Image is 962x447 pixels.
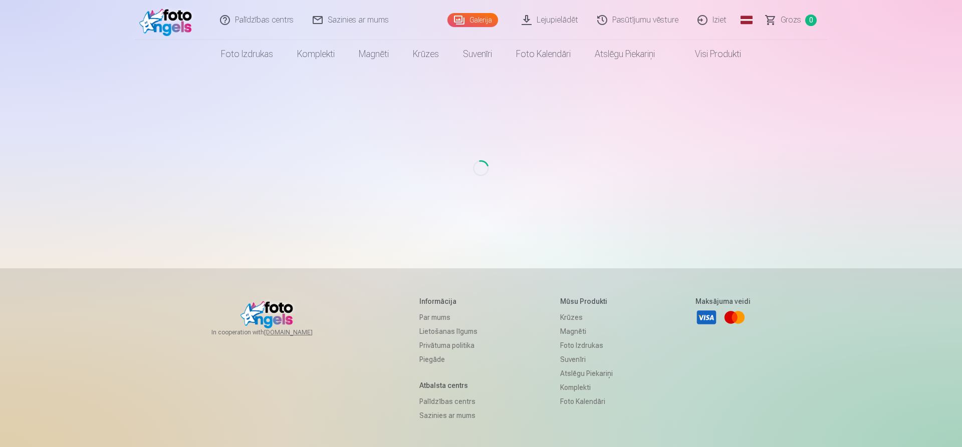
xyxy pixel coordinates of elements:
[781,14,801,26] span: Grozs
[695,296,751,306] h5: Maksājuma veidi
[560,380,613,394] a: Komplekti
[419,338,477,352] a: Privātuma politika
[285,40,347,68] a: Komplekti
[447,13,498,27] a: Galerija
[347,40,401,68] a: Magnēti
[264,328,337,336] a: [DOMAIN_NAME]
[560,352,613,366] a: Suvenīri
[805,15,817,26] span: 0
[419,380,477,390] h5: Atbalsta centrs
[560,338,613,352] a: Foto izdrukas
[724,306,746,328] a: Mastercard
[211,328,337,336] span: In cooperation with
[560,324,613,338] a: Magnēti
[560,310,613,324] a: Krūzes
[419,394,477,408] a: Palīdzības centrs
[451,40,504,68] a: Suvenīri
[209,40,285,68] a: Foto izdrukas
[139,4,197,36] img: /fa1
[560,366,613,380] a: Atslēgu piekariņi
[667,40,753,68] a: Visi produkti
[583,40,667,68] a: Atslēgu piekariņi
[560,394,613,408] a: Foto kalendāri
[401,40,451,68] a: Krūzes
[419,408,477,422] a: Sazinies ar mums
[419,296,477,306] h5: Informācija
[419,352,477,366] a: Piegāde
[504,40,583,68] a: Foto kalendāri
[695,306,717,328] a: Visa
[419,324,477,338] a: Lietošanas līgums
[560,296,613,306] h5: Mūsu produkti
[419,310,477,324] a: Par mums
